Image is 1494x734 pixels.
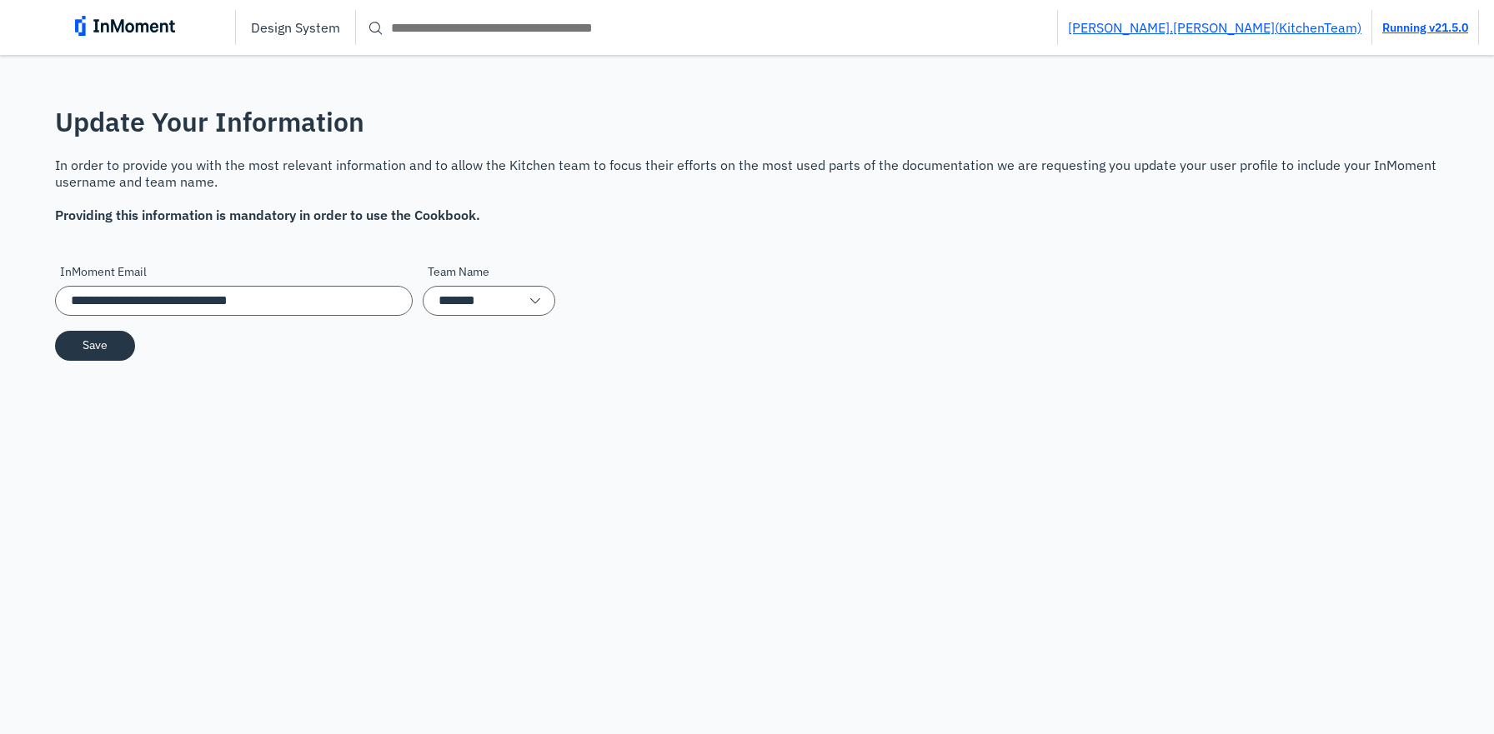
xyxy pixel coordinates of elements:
[55,207,480,223] b: Providing this information is mandatory in order to use the Cookbook.
[55,157,1439,223] p: In order to provide you with the most relevant information and to allow the Kitchen team to focus...
[83,338,108,352] pre: Save
[55,263,413,316] div: Sravanthi.Katkoori@inmoment.com
[525,291,545,311] span: single arrow down icon
[55,105,1439,140] p: Update Your Information
[356,12,1057,42] input: Must update information before searching
[366,17,386,37] span: search icon
[75,16,175,36] img: inmoment_main_full_color
[251,19,340,36] p: Design System
[1382,20,1468,35] a: Running v21.5.0
[423,263,555,316] div: Kitchen
[55,331,135,361] button: Save
[428,263,489,281] span: Team Name
[1068,19,1361,36] a: [PERSON_NAME].[PERSON_NAME](KitchenTeam)
[60,263,147,281] span: InMoment Email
